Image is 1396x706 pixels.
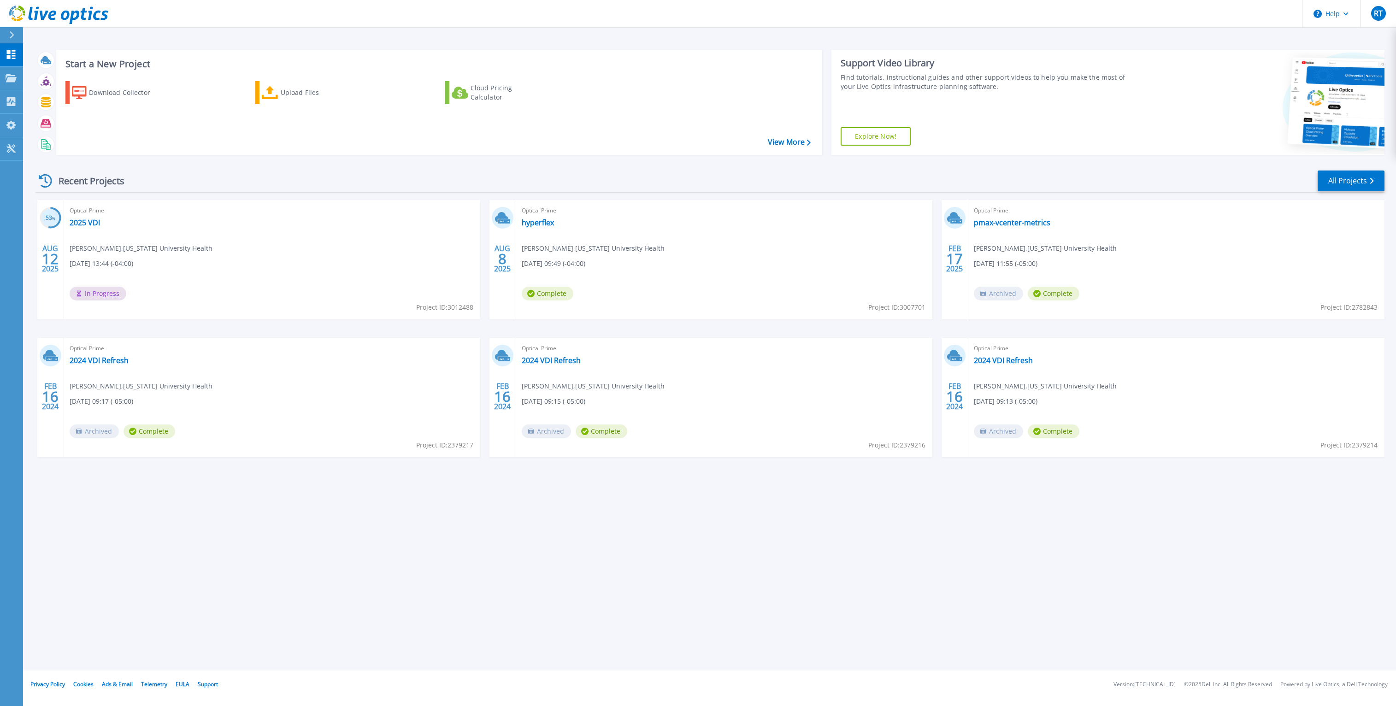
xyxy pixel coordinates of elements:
[522,259,585,269] span: [DATE] 09:49 (-04:00)
[974,343,1379,353] span: Optical Prime
[198,680,218,688] a: Support
[42,393,59,400] span: 16
[946,242,963,276] div: FEB 2025
[522,356,581,365] a: 2024 VDI Refresh
[1113,682,1176,688] li: Version: [TECHNICAL_ID]
[946,393,963,400] span: 16
[498,255,507,263] span: 8
[768,138,811,147] a: View More
[522,206,927,216] span: Optical Prime
[1318,171,1384,191] a: All Projects
[576,424,627,438] span: Complete
[522,424,571,438] span: Archived
[42,255,59,263] span: 12
[40,213,61,224] h3: 53
[73,680,94,688] a: Cookies
[946,380,963,413] div: FEB 2024
[35,170,137,192] div: Recent Projects
[974,243,1117,253] span: [PERSON_NAME] , [US_STATE] University Health
[974,287,1023,300] span: Archived
[974,424,1023,438] span: Archived
[416,302,473,312] span: Project ID: 3012488
[841,57,1128,69] div: Support Video Library
[176,680,189,688] a: EULA
[70,356,129,365] a: 2024 VDI Refresh
[841,73,1128,91] div: Find tutorials, instructional guides and other support videos to help you make the most of your L...
[1028,424,1079,438] span: Complete
[974,396,1037,406] span: [DATE] 09:13 (-05:00)
[522,218,554,227] a: hyperflex
[471,83,544,102] div: Cloud Pricing Calculator
[70,396,133,406] span: [DATE] 09:17 (-05:00)
[102,680,133,688] a: Ads & Email
[65,59,810,69] h3: Start a New Project
[255,81,358,104] a: Upload Files
[1374,10,1383,17] span: RT
[30,680,65,688] a: Privacy Policy
[89,83,163,102] div: Download Collector
[124,424,175,438] span: Complete
[522,287,573,300] span: Complete
[281,83,354,102] div: Upload Files
[70,206,475,216] span: Optical Prime
[1320,440,1378,450] span: Project ID: 2379214
[974,206,1379,216] span: Optical Prime
[868,302,925,312] span: Project ID: 3007701
[445,81,548,104] a: Cloud Pricing Calculator
[70,381,212,391] span: [PERSON_NAME] , [US_STATE] University Health
[974,259,1037,269] span: [DATE] 11:55 (-05:00)
[41,242,59,276] div: AUG 2025
[494,380,511,413] div: FEB 2024
[841,127,911,146] a: Explore Now!
[70,259,133,269] span: [DATE] 13:44 (-04:00)
[522,381,665,391] span: [PERSON_NAME] , [US_STATE] University Health
[522,396,585,406] span: [DATE] 09:15 (-05:00)
[70,218,100,227] a: 2025 VDI
[494,393,511,400] span: 16
[974,356,1033,365] a: 2024 VDI Refresh
[1028,287,1079,300] span: Complete
[522,243,665,253] span: [PERSON_NAME] , [US_STATE] University Health
[1280,682,1388,688] li: Powered by Live Optics, a Dell Technology
[70,343,475,353] span: Optical Prime
[141,680,167,688] a: Telemetry
[494,242,511,276] div: AUG 2025
[946,255,963,263] span: 17
[65,81,168,104] a: Download Collector
[974,381,1117,391] span: [PERSON_NAME] , [US_STATE] University Health
[70,424,119,438] span: Archived
[52,216,55,221] span: %
[1320,302,1378,312] span: Project ID: 2782843
[1184,682,1272,688] li: © 2025 Dell Inc. All Rights Reserved
[522,343,927,353] span: Optical Prime
[974,218,1050,227] a: pmax-vcenter-metrics
[70,243,212,253] span: [PERSON_NAME] , [US_STATE] University Health
[70,287,126,300] span: In Progress
[41,380,59,413] div: FEB 2024
[416,440,473,450] span: Project ID: 2379217
[868,440,925,450] span: Project ID: 2379216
